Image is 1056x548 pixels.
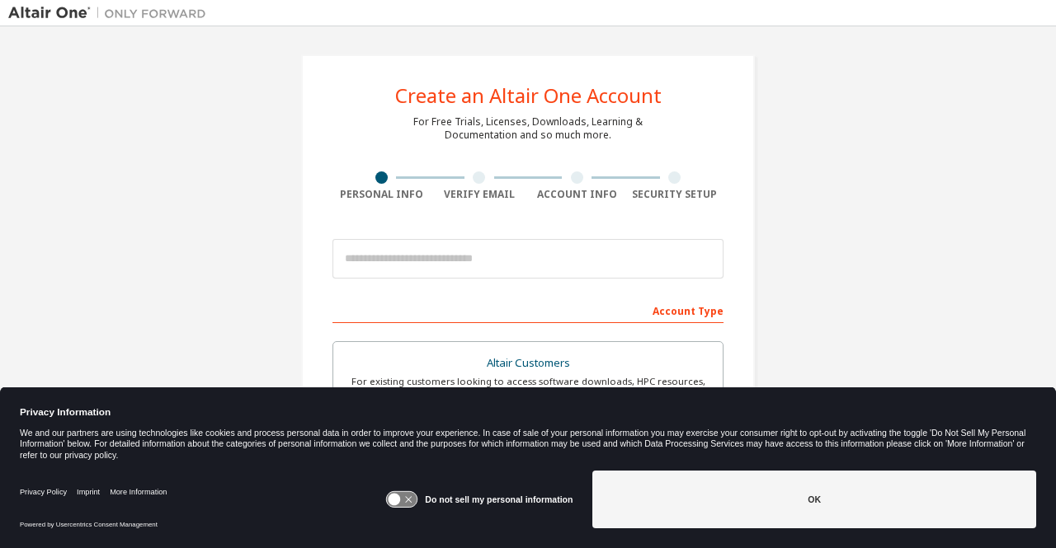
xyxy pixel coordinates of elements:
div: Account Type [332,297,724,323]
img: Altair One [8,5,214,21]
div: Security Setup [626,188,724,201]
div: For existing customers looking to access software downloads, HPC resources, community, trainings ... [343,375,713,401]
div: Verify Email [431,188,529,201]
div: Altair Customers [343,352,713,375]
div: For Free Trials, Licenses, Downloads, Learning & Documentation and so much more. [413,115,643,142]
div: Personal Info [332,188,431,201]
div: Create an Altair One Account [395,86,662,105]
div: Account Info [528,188,626,201]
